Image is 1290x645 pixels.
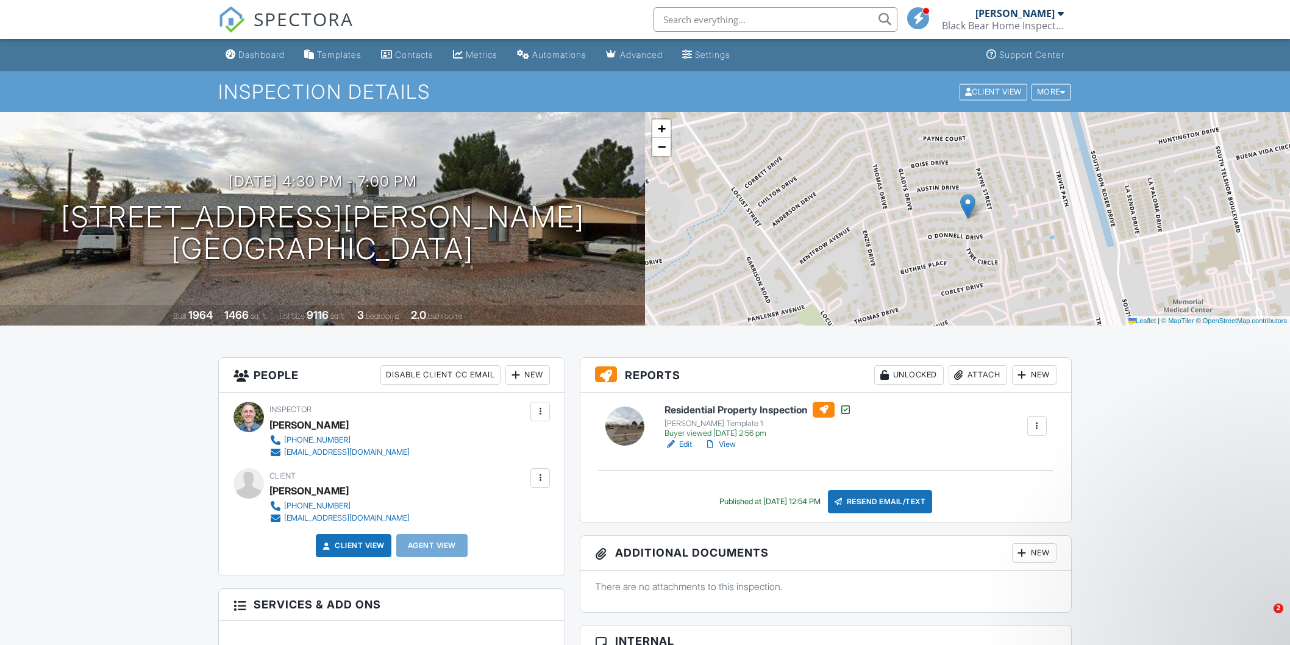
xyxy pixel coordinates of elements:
a: Client View [320,540,385,552]
div: [PERSON_NAME] [269,416,349,434]
span: Built [173,312,187,321]
div: Templates [317,49,362,60]
span: 2 [1274,604,1283,613]
span: Client [269,471,296,480]
a: [EMAIL_ADDRESS][DOMAIN_NAME] [269,512,410,524]
a: Zoom out [652,138,671,156]
div: 3 [357,308,364,321]
img: The Best Home Inspection Software - Spectora [218,6,245,33]
div: Resend Email/Text [828,490,933,513]
h3: Additional Documents [580,536,1071,571]
div: New [1012,543,1057,563]
p: There are no attachments to this inspection. [595,580,1057,593]
div: Contacts [395,49,433,60]
div: New [505,365,550,385]
div: 1964 [188,308,213,321]
span: Lot Size [279,312,305,321]
a: Settings [677,44,735,66]
input: Search everything... [654,7,897,32]
a: © OpenStreetMap contributors [1196,317,1287,324]
a: [PHONE_NUMBER] [269,500,410,512]
a: Support Center [982,44,1069,66]
div: Advanced [620,49,663,60]
div: [PHONE_NUMBER] [284,435,351,445]
h3: Reports [580,358,1071,393]
h3: People [219,358,565,393]
a: Advanced [601,44,668,66]
a: Edit [665,438,692,451]
h6: Residential Property Inspection [665,402,852,418]
div: [PHONE_NUMBER] [284,501,351,511]
span: bedrooms [366,312,399,321]
div: [PERSON_NAME] [975,7,1055,20]
a: [PHONE_NUMBER] [269,434,410,446]
a: Zoom in [652,119,671,138]
div: Support Center [999,49,1064,60]
div: [EMAIL_ADDRESS][DOMAIN_NAME] [284,447,410,457]
h1: Inspection Details [218,81,1072,102]
img: Marker [960,194,975,219]
div: Buyer viewed [DATE] 2:56 pm [665,429,852,438]
div: Unlocked [874,365,944,385]
div: Attach [949,365,1007,385]
a: SPECTORA [218,16,354,42]
a: Leaflet [1128,317,1156,324]
div: Dashboard [238,49,285,60]
a: [EMAIL_ADDRESS][DOMAIN_NAME] [269,446,410,458]
span: bathrooms [428,312,463,321]
div: Metrics [466,49,497,60]
div: 1466 [224,308,249,321]
iframe: Intercom live chat [1249,604,1278,633]
a: Dashboard [221,44,290,66]
h3: Services & Add ons [219,589,565,621]
div: Automations [532,49,586,60]
div: [PERSON_NAME] [269,482,349,500]
span: Inspector [269,405,312,414]
div: 9116 [307,308,329,321]
div: Black Bear Home Inspections [942,20,1064,32]
span: − [658,139,666,154]
div: Client View [960,84,1027,100]
a: Metrics [448,44,502,66]
h1: [STREET_ADDRESS][PERSON_NAME] [GEOGRAPHIC_DATA] [61,201,585,266]
div: Disable Client CC Email [380,365,501,385]
a: Automations (Basic) [512,44,591,66]
div: Settings [695,49,730,60]
div: 2.0 [411,308,426,321]
a: Client View [958,87,1030,96]
span: sq. ft. [251,312,268,321]
div: [PERSON_NAME] Template 1 [665,419,852,429]
h3: [DATE] 4:30 pm - 7:00 pm [229,173,417,190]
a: Templates [299,44,366,66]
a: Contacts [376,44,438,66]
a: Residential Property Inspection [PERSON_NAME] Template 1 Buyer viewed [DATE] 2:56 pm [665,402,852,438]
span: + [658,121,666,136]
span: sq.ft. [330,312,346,321]
a: View [704,438,736,451]
div: More [1032,84,1071,100]
span: | [1158,317,1160,324]
div: [EMAIL_ADDRESS][DOMAIN_NAME] [284,513,410,523]
a: © MapTiler [1161,317,1194,324]
div: New [1012,365,1057,385]
span: SPECTORA [254,6,354,32]
div: Published at [DATE] 12:54 PM [719,497,821,507]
